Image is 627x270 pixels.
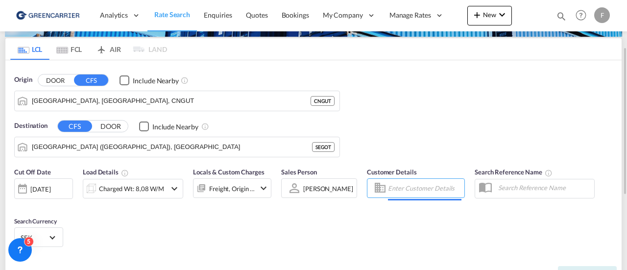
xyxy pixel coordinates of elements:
[311,96,335,106] div: CNGUT
[152,122,198,132] div: Include Nearby
[573,7,589,24] span: Help
[96,44,107,51] md-icon: icon-airplane
[99,182,164,196] div: Charged Wt: 8,08 W/M
[49,38,89,60] md-tab-item: FCL
[15,91,339,111] md-input-container: Guangdong Terminal, GD, CNGUT
[74,74,108,86] button: CFS
[312,142,335,152] div: SEGOT
[133,76,179,86] div: Include Nearby
[120,75,179,85] md-checkbox: Checkbox No Ink
[32,94,311,108] input: Search by Port
[169,183,180,195] md-icon: icon-chevron-down
[14,75,32,85] span: Origin
[573,7,594,25] div: Help
[21,233,48,242] span: SEK
[38,74,72,86] button: DOOR
[493,180,594,195] input: Search Reference Name
[10,38,49,60] md-tab-item: LCL
[83,168,129,176] span: Load Details
[100,10,128,20] span: Analytics
[193,168,265,176] span: Locals & Custom Charges
[282,11,309,19] span: Bookings
[556,11,567,22] md-icon: icon-magnify
[201,123,209,130] md-icon: Unchecked: Ignores neighbouring ports when fetching rates.Checked : Includes neighbouring ports w...
[181,76,189,84] md-icon: Unchecked: Ignores neighbouring ports when fetching rates.Checked : Includes neighbouring ports w...
[14,198,22,211] md-datepicker: Select
[556,11,567,25] div: icon-magnify
[32,140,312,154] input: Search by Port
[14,121,48,131] span: Destination
[594,7,610,23] div: F
[258,182,269,194] md-icon: icon-chevron-down
[94,121,128,132] button: DOOR
[121,169,129,177] md-icon: Chargeable Weight
[367,168,416,176] span: Customer Details
[139,121,198,131] md-checkbox: Checkbox No Ink
[15,137,339,157] md-input-container: Gothenburg (Goteborg), SEGOT
[302,181,354,196] md-select: Sales Person: Fredrik Fagerman
[246,11,267,19] span: Quotes
[154,10,190,19] span: Rate Search
[388,181,461,196] input: Enter Customer Details
[14,168,51,176] span: Cut Off Date
[58,121,92,132] button: CFS
[15,4,81,26] img: 609dfd708afe11efa14177256b0082fb.png
[303,185,353,193] div: [PERSON_NAME]
[14,178,73,199] div: [DATE]
[10,38,167,60] md-pagination-wrapper: Use the left and right arrow keys to navigate between tabs
[14,218,57,225] span: Search Currency
[496,9,508,21] md-icon: icon-chevron-down
[471,11,508,19] span: New
[389,10,431,20] span: Manage Rates
[20,230,58,245] md-select: Select Currency: kr SEKSweden Krona
[83,179,183,198] div: Charged Wt: 8,08 W/Micon-chevron-down
[545,169,553,177] md-icon: Your search will be saved by the below given name
[281,168,317,176] span: Sales Person
[30,185,50,194] div: [DATE]
[193,178,271,198] div: Freight Origin Destinationicon-chevron-down
[89,38,128,60] md-tab-item: AIR
[204,11,232,19] span: Enquiries
[323,10,363,20] span: My Company
[209,182,255,196] div: Freight Origin Destination
[475,168,553,176] span: Search Reference Name
[471,9,483,21] md-icon: icon-plus 400-fg
[467,6,512,25] button: icon-plus 400-fgNewicon-chevron-down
